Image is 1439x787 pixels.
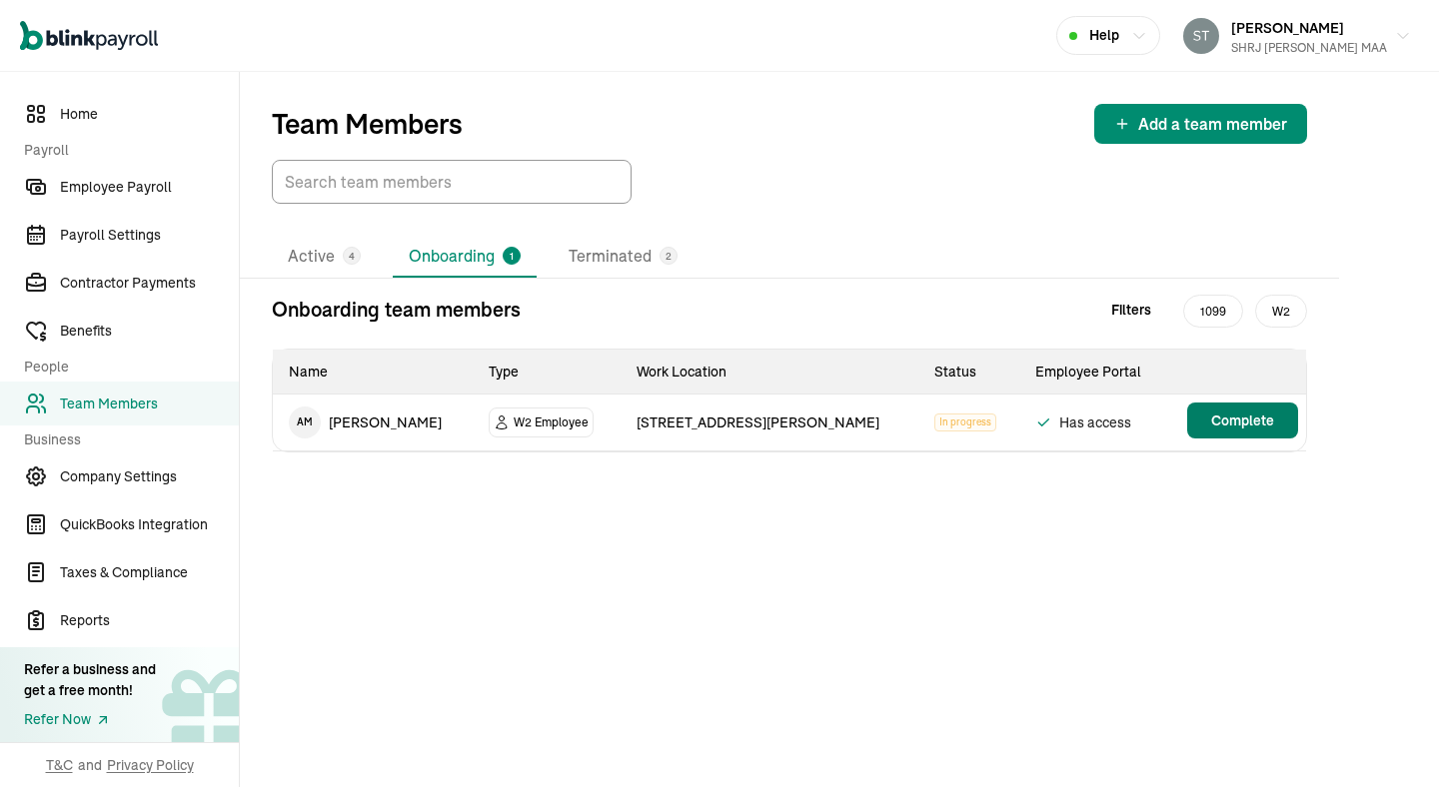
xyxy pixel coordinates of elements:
span: Benefits [60,321,239,342]
span: [PERSON_NAME] [1231,19,1344,37]
li: Onboarding [393,236,537,278]
span: Home [60,104,239,125]
p: Team Members [272,108,463,140]
span: Company Settings [60,466,239,487]
span: Team Members [60,393,239,414]
span: 2 [666,249,672,264]
span: W2 Employee [514,412,589,432]
iframe: Chat Widget [1339,691,1439,787]
span: Complete [1211,410,1274,430]
nav: Global [20,7,158,65]
th: Name [273,350,473,394]
a: Refer Now [24,709,156,730]
span: 1099 [1183,295,1243,328]
span: 4 [349,249,355,264]
button: [PERSON_NAME]SHRJ [PERSON_NAME] MAA [1175,11,1419,61]
input: TextInput [272,160,632,204]
span: Payroll Settings [60,225,239,246]
button: Add a team member [1094,104,1307,144]
span: W2 [1255,295,1307,328]
span: Help [1089,25,1119,46]
span: Filters [1111,300,1151,321]
li: Terminated [553,236,694,278]
span: Payroll [24,140,227,161]
div: SHRJ [PERSON_NAME] MAA [1231,39,1387,57]
button: Complete [1187,402,1298,438]
span: Employee Portal [1035,363,1141,381]
p: Onboarding team members [272,295,521,325]
li: Active [272,236,377,278]
th: Work Location [621,350,917,394]
span: Reports [60,610,239,631]
span: [STREET_ADDRESS][PERSON_NAME] [637,413,879,431]
button: Help [1056,16,1160,55]
th: Type [473,350,621,394]
span: T&C [46,755,73,775]
span: Add a team member [1138,112,1287,136]
th: Status [918,350,1020,394]
span: People [24,357,227,378]
span: Has access [1035,410,1152,434]
div: Refer a business and get a free month! [24,659,156,701]
span: Business [24,429,227,450]
span: Taxes & Compliance [60,562,239,583]
span: A M [289,406,321,438]
span: 1 [510,249,514,264]
span: QuickBooks Integration [60,514,239,535]
span: In progress [934,413,996,431]
span: Privacy Policy [107,755,194,775]
td: [PERSON_NAME] [273,394,473,450]
span: Employee Payroll [60,177,239,198]
span: Contractor Payments [60,273,239,294]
